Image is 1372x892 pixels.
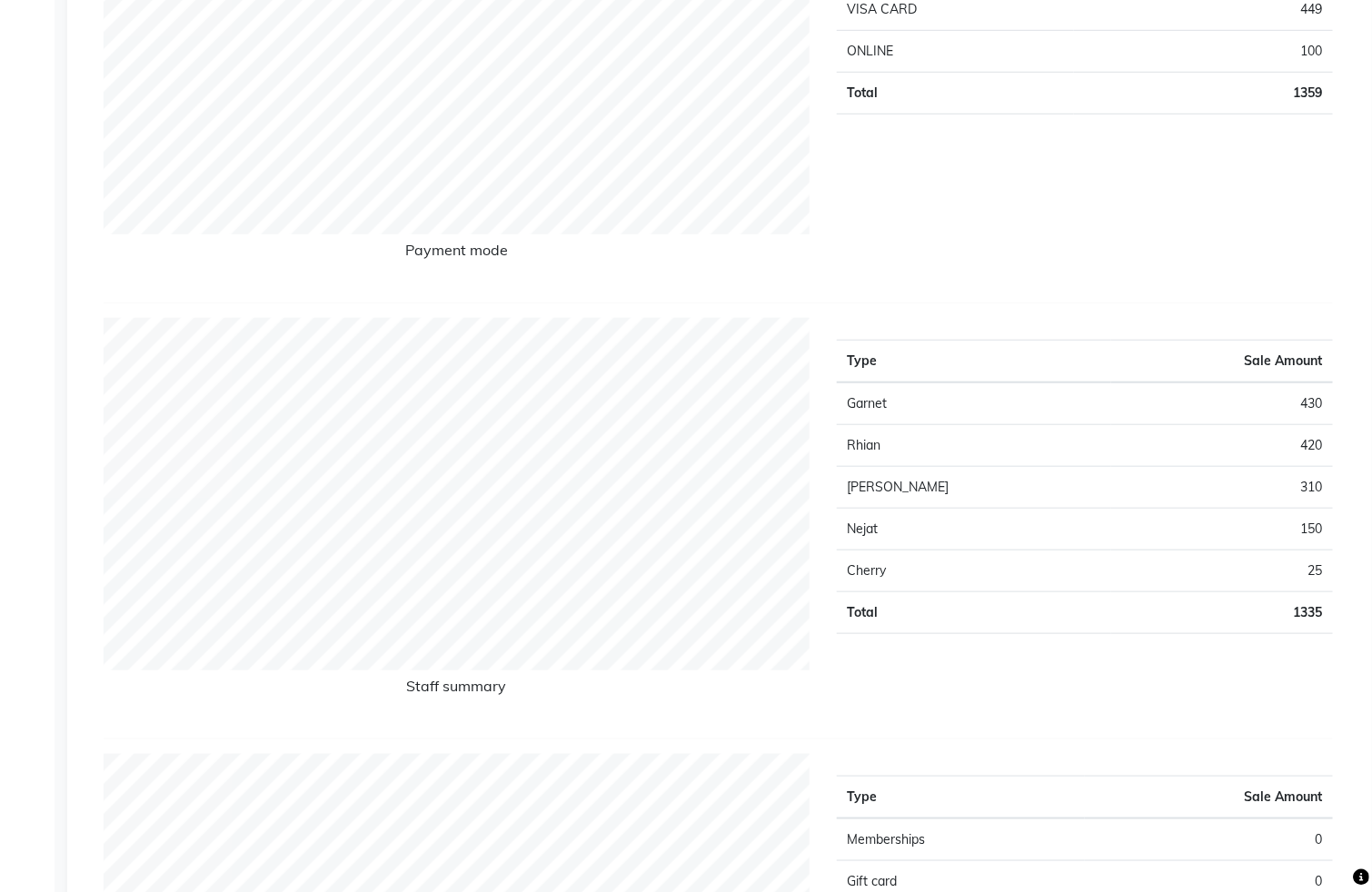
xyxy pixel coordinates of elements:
[1085,777,1333,819] th: Sale Amount
[1085,818,1333,861] td: 0
[837,777,1085,819] th: Type
[1074,73,1333,114] td: 1359
[1111,341,1333,383] th: Sale Amount
[1111,592,1333,634] td: 1335
[1111,382,1333,425] td: 430
[1111,425,1333,467] td: 420
[104,678,810,702] h6: Staff summary
[1074,31,1333,73] td: 100
[104,242,810,266] h6: Payment mode
[837,341,1111,383] th: Type
[837,550,1111,592] td: Cherry
[1111,467,1333,509] td: 310
[837,467,1111,509] td: [PERSON_NAME]
[837,509,1111,550] td: Nejat
[837,592,1111,634] td: Total
[837,818,1085,861] td: Memberships
[837,73,1074,114] td: Total
[837,382,1111,425] td: Garnet
[1111,550,1333,592] td: 25
[837,425,1111,467] td: Rhian
[1111,509,1333,550] td: 150
[837,31,1074,73] td: ONLINE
